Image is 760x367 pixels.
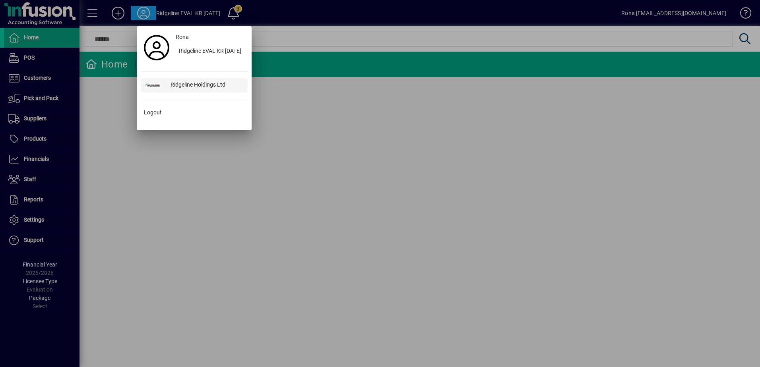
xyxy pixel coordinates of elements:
a: Profile [141,41,173,55]
span: Rona [176,33,189,41]
button: Logout [141,106,248,120]
div: Ridgeline Holdings Ltd [164,78,248,93]
button: Ridgeline Holdings Ltd [141,78,248,93]
span: Logout [144,108,162,117]
a: Rona [173,30,248,44]
button: Ridgeline EVAL KR [DATE] [173,44,248,59]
